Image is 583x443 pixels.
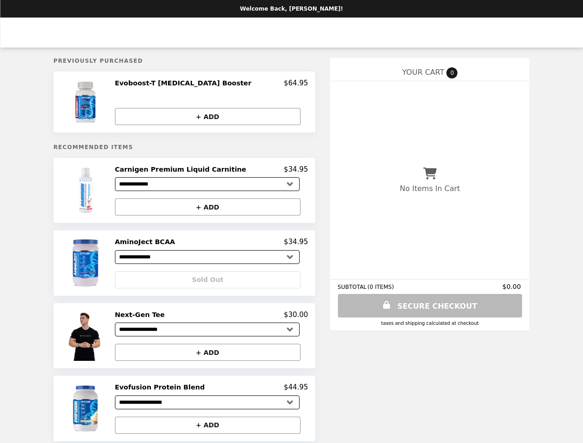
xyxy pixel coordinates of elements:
[60,238,113,288] img: AminoJect BCAA
[284,165,308,174] p: $34.95
[337,321,522,326] div: Taxes and Shipping calculated at checkout
[446,67,457,78] span: 0
[284,79,308,87] p: $64.95
[115,250,300,264] select: Select a product variant
[115,395,300,409] select: Select a product variant
[115,108,301,125] button: + ADD
[253,23,331,42] img: Brand Logo
[115,383,209,391] h2: Evofusion Protein Blend
[60,383,113,433] img: Evofusion Protein Blend
[115,238,179,246] h2: AminoJect BCAA
[115,177,300,191] select: Select a product variant
[54,58,316,64] h5: Previously Purchased
[502,283,522,290] span: $0.00
[115,344,301,361] button: + ADD
[60,311,113,361] img: Next-Gen Tee
[115,79,255,87] h2: Evoboost-T [MEDICAL_DATA] Booster
[240,6,343,12] p: Welcome Back, [PERSON_NAME]!
[402,68,444,77] span: YOUR CART
[284,311,308,319] p: $30.00
[115,198,301,216] button: + ADD
[115,311,168,319] h2: Next-Gen Tee
[62,79,111,125] img: Evoboost-T Testosterone Booster
[60,165,113,216] img: Carnigen Premium Liquid Carnitine
[337,284,367,290] span: SUBTOTAL
[400,184,460,193] p: No Items In Cart
[115,323,300,336] select: Select a product variant
[284,238,308,246] p: $34.95
[367,284,394,290] span: ( 0 ITEMS )
[284,383,308,391] p: $44.95
[54,144,316,150] h5: Recommended Items
[115,165,250,174] h2: Carnigen Premium Liquid Carnitine
[115,417,301,434] button: + ADD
